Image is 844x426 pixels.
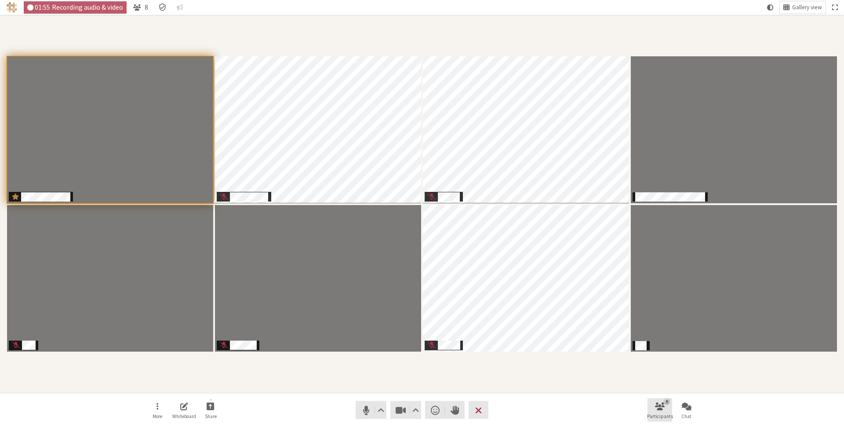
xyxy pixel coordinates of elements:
span: Whiteboard [172,414,196,419]
button: Open participant list [648,398,672,422]
div: Audio & video [24,1,127,14]
button: Fullscreen [829,1,841,14]
button: Audio settings [375,401,386,419]
span: Participants [647,414,673,419]
span: Share [205,414,217,419]
img: Iotum [7,2,17,13]
button: Video setting [410,401,421,419]
button: Open chat [674,398,699,422]
span: Recording audio & video [52,4,123,11]
button: Start sharing [198,398,223,422]
button: Conversation [173,1,186,14]
button: Change layout [780,1,826,14]
span: Chat [681,414,691,419]
button: Raise hand [445,401,465,419]
button: Using system theme [764,1,777,14]
span: 8 [145,4,148,11]
button: Open menu [145,398,170,422]
span: 01:55 [35,4,50,11]
span: More [153,414,162,419]
span: Gallery view [792,4,822,11]
button: Send a reaction [425,401,445,419]
button: Mute (⌘+Shift+A) [356,401,386,419]
button: Stop video (⌘+Shift+V) [390,401,421,419]
div: 8 [663,397,670,404]
button: Leave meeting [469,401,488,419]
button: Open participant list [130,1,152,14]
div: Meeting details Encryption enabled [155,1,170,14]
button: Open shared whiteboard [172,398,196,422]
